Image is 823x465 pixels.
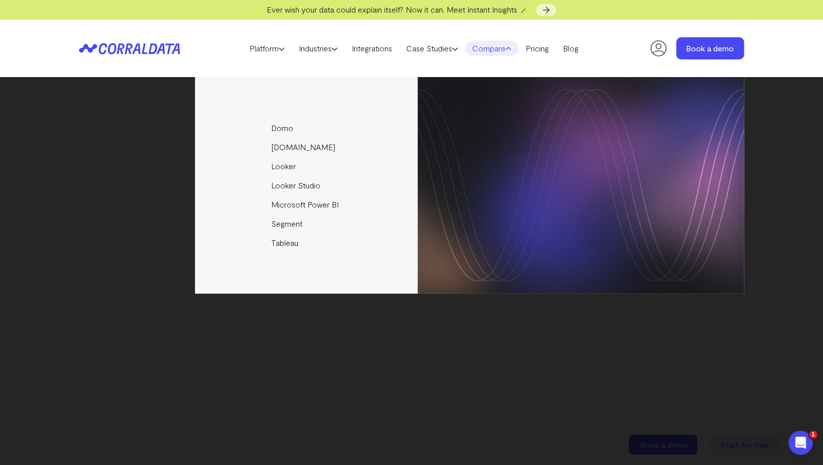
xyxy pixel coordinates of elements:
a: Case Studies [399,41,465,56]
a: Book a demo [676,37,744,59]
a: Industries [292,41,345,56]
a: [DOMAIN_NAME] [195,138,419,157]
a: Looker Studio [195,176,419,195]
span: 1 [809,431,817,439]
a: Blog [556,41,586,56]
a: Platform [242,41,292,56]
iframe: Intercom live chat [789,431,813,455]
a: Domo [195,118,419,138]
a: Tableau [195,233,419,252]
a: Pricing [519,41,556,56]
a: Segment [195,214,419,233]
span: Ever wish your data could explain itself? Now it can. Meet Instant Insights 🪄 [267,5,529,14]
a: Integrations [345,41,399,56]
a: Microsoft Power BI [195,195,419,214]
a: Looker [195,157,419,176]
a: Compare [465,41,519,56]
